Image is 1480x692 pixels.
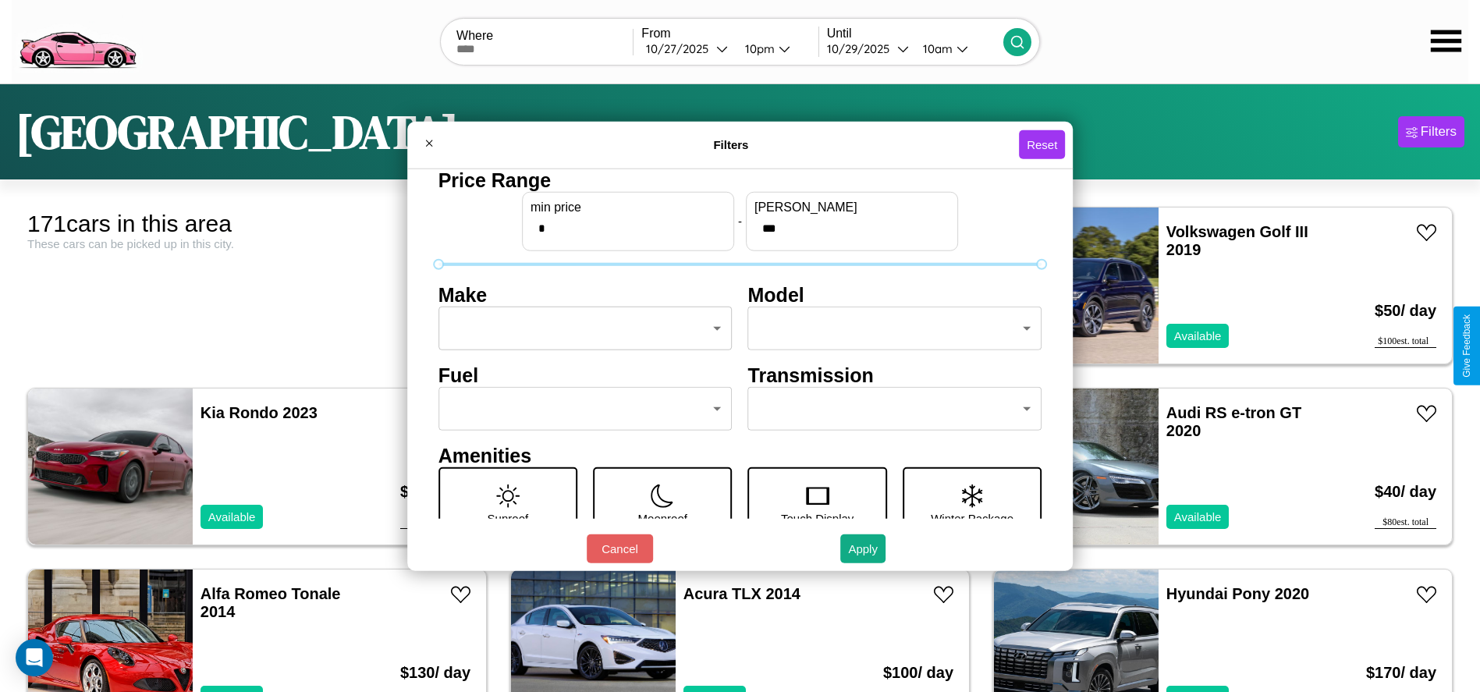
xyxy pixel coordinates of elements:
[733,41,818,57] button: 10pm
[683,585,800,602] a: Acura TLX 2014
[456,29,633,43] label: Where
[931,507,1013,528] p: Winter Package
[400,467,470,516] h3: $ 120 / day
[438,169,1042,191] h4: Price Range
[737,41,779,56] div: 10pm
[400,516,470,529] div: $ 240 est. total
[438,283,733,306] h4: Make
[438,364,733,386] h4: Fuel
[738,211,742,232] p: -
[27,211,487,237] div: 171 cars in this area
[840,534,886,563] button: Apply
[12,8,143,73] img: logo
[646,41,716,56] div: 10 / 27 / 2025
[1174,506,1222,527] p: Available
[488,507,529,528] p: Sunroof
[1019,130,1065,159] button: Reset
[443,138,1019,151] h4: Filters
[16,100,459,164] h1: [GEOGRAPHIC_DATA]
[1166,585,1309,602] a: Hyundai Pony 2020
[201,585,341,620] a: Alfa Romeo Tonale 2014
[1375,335,1436,348] div: $ 100 est. total
[827,27,1003,41] label: Until
[208,506,256,527] p: Available
[910,41,1003,57] button: 10am
[748,364,1042,386] h4: Transmission
[16,639,53,676] div: Open Intercom Messenger
[1375,286,1436,335] h3: $ 50 / day
[748,283,1042,306] h4: Model
[1461,314,1472,378] div: Give Feedback
[754,200,949,214] label: [PERSON_NAME]
[1421,124,1457,140] div: Filters
[1375,516,1436,529] div: $ 80 est. total
[1398,116,1464,147] button: Filters
[438,444,1042,467] h4: Amenities
[641,27,818,41] label: From
[1166,404,1301,439] a: Audi RS e-tron GT 2020
[1174,325,1222,346] p: Available
[1166,223,1308,258] a: Volkswagen Golf III 2019
[201,404,318,421] a: Kia Rondo 2023
[27,237,487,250] div: These cars can be picked up in this city.
[781,507,854,528] p: Touch Display
[638,507,687,528] p: Moonroof
[641,41,733,57] button: 10/27/2025
[587,534,653,563] button: Cancel
[1375,467,1436,516] h3: $ 40 / day
[531,200,726,214] label: min price
[915,41,956,56] div: 10am
[827,41,897,56] div: 10 / 29 / 2025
